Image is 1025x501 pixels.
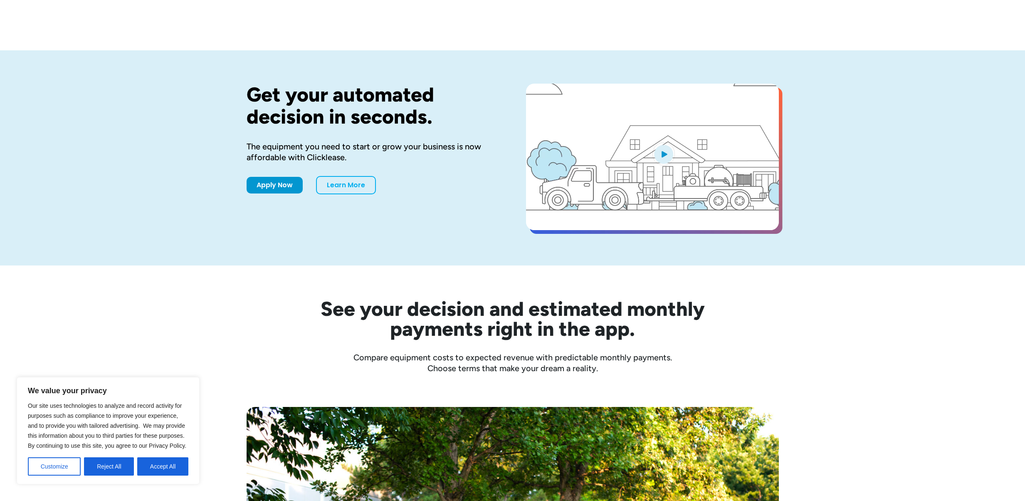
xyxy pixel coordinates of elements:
[28,402,186,449] span: Our site uses technologies to analyze and record activity for purposes such as compliance to impr...
[247,352,779,374] div: Compare equipment costs to expected revenue with predictable monthly payments. Choose terms that ...
[137,457,188,476] button: Accept All
[247,141,499,163] div: The equipment you need to start or grow your business is now affordable with Clicklease.
[280,299,746,339] h2: See your decision and estimated monthly payments right in the app.
[84,457,134,476] button: Reject All
[28,457,81,476] button: Customize
[28,386,188,396] p: We value your privacy
[247,177,303,193] a: Apply Now
[316,176,376,194] a: Learn More
[247,84,499,128] h1: Get your automated decision in seconds.
[17,377,200,484] div: We value your privacy
[526,84,779,230] a: open lightbox
[652,142,675,166] img: Blue play button logo on a light blue circular background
